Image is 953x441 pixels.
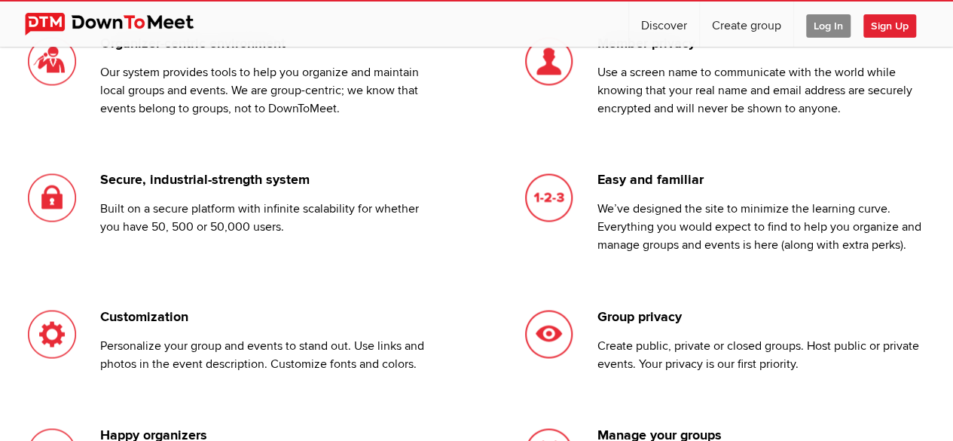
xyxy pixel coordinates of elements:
[100,336,432,372] p: Personalize your group and events to stand out. Use links and photos in the event description. Cu...
[597,34,929,63] h3: Member privacy
[25,13,217,35] img: DownToMeet
[597,336,929,372] p: Create public, private or closed groups. Host public or private events. Your privacy is our first...
[100,170,432,200] h3: Secure, industrial-strength system
[597,200,929,254] p: We’ve designed the site to minimize the learning curve. Everything you would expect to find to he...
[597,63,929,118] p: Use a screen name to communicate with the world while knowing that your real name and email addre...
[863,14,916,38] span: Sign Up
[100,63,432,118] p: Our system provides tools to help you organize and maintain local groups and events. We are group...
[700,2,793,47] a: Create group
[597,307,929,336] h3: Group privacy
[794,2,863,47] a: Log In
[863,2,928,47] a: Sign Up
[100,307,432,336] h3: Customization
[806,14,851,38] span: Log In
[597,170,929,200] h3: Easy and familiar
[100,34,432,63] h3: Organizer-centric environment
[100,200,432,236] p: Built on a secure platform with infinite scalability for whether you have 50, 500 or 50,000 users.
[629,2,699,47] a: Discover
